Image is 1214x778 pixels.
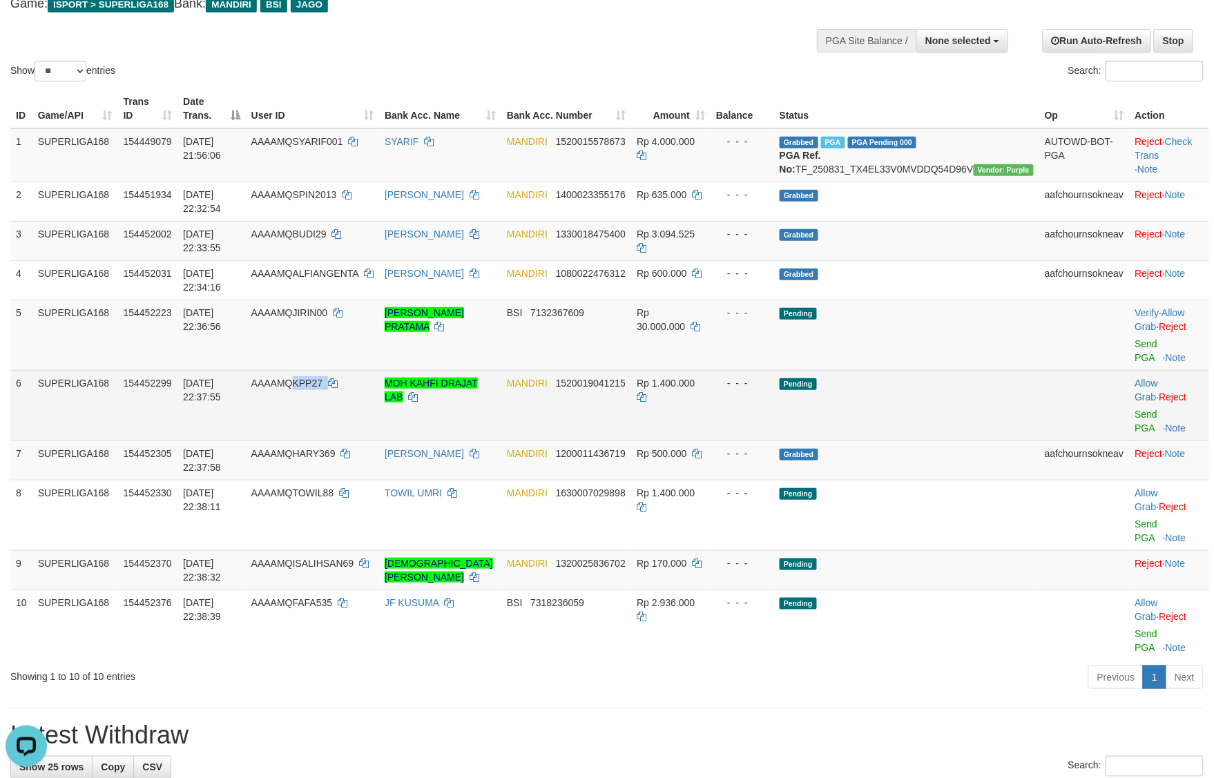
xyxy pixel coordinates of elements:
td: · · [1130,128,1209,182]
a: Note [1166,642,1186,653]
span: 154452299 [124,378,172,389]
a: Allow Grab [1135,597,1158,622]
td: SUPERLIGA168 [32,590,118,660]
span: Rp 170.000 [637,558,686,569]
th: Status [774,89,1039,128]
span: PGA Pending [848,137,917,148]
a: Allow Grab [1135,307,1185,332]
span: Copy 1080022476312 to clipboard [556,268,626,279]
span: Rp 4.000.000 [637,136,695,147]
th: Action [1130,89,1209,128]
a: Reject [1135,189,1163,200]
span: MANDIRI [507,136,548,147]
span: [DATE] 22:36:56 [183,307,221,332]
td: · [1130,370,1209,440]
div: - - - [716,227,769,241]
a: [PERSON_NAME] PRATAMA [385,307,464,332]
div: PGA Site Balance / [817,29,916,52]
span: 154452223 [124,307,172,318]
a: Send PGA [1135,628,1158,653]
td: SUPERLIGA168 [32,440,118,480]
a: [PERSON_NAME] [385,228,464,240]
div: - - - [716,556,769,570]
span: MANDIRI [507,268,548,279]
span: Grabbed [780,190,818,202]
td: · [1130,550,1209,590]
span: 154452305 [124,448,172,459]
a: SYARIF [385,136,419,147]
td: SUPERLIGA168 [32,480,118,550]
span: Pending [780,378,817,390]
span: 154451934 [124,189,172,200]
td: aafchournsokneav [1039,260,1130,300]
span: [DATE] 21:56:06 [183,136,221,161]
span: [DATE] 22:33:55 [183,228,221,253]
span: MANDIRI [507,228,548,240]
span: Copy 1630007029898 to clipboard [556,487,626,498]
td: 4 [10,260,32,300]
span: BSI [507,597,523,608]
td: · [1130,221,1209,260]
td: SUPERLIGA168 [32,260,118,300]
a: Send PGA [1135,409,1158,434]
span: AAAAMQISALIHSAN69 [251,558,354,569]
span: 154449079 [124,136,172,147]
a: Note [1165,268,1186,279]
span: Copy 7132367609 to clipboard [530,307,584,318]
span: [DATE] 22:38:39 [183,597,221,622]
span: 154452376 [124,597,172,608]
span: · [1135,487,1159,512]
h1: Latest Withdraw [10,722,1204,750]
span: CSV [142,762,162,773]
span: AAAAMQKPP27 [251,378,323,389]
span: Rp 600.000 [637,268,686,279]
span: Grabbed [780,137,818,148]
span: Copy 1320025836702 to clipboard [556,558,626,569]
td: SUPERLIGA168 [32,221,118,260]
a: Note [1165,228,1186,240]
td: 5 [10,300,32,370]
td: · · [1130,300,1209,370]
td: aafchournsokneav [1039,440,1130,480]
a: Verify [1135,307,1159,318]
label: Show entries [10,61,115,81]
th: Op: activate to sort column ascending [1039,89,1130,128]
span: Copy 7318236059 to clipboard [530,597,584,608]
span: 154452002 [124,228,172,240]
th: User ID: activate to sort column ascending [246,89,379,128]
td: · [1130,260,1209,300]
span: Copy 1520019041215 to clipboard [556,378,626,389]
span: Grabbed [780,449,818,460]
a: Stop [1154,29,1193,52]
div: - - - [716,486,769,500]
td: TF_250831_TX4EL33V0MVDDQ54D96V [774,128,1039,182]
span: Vendor URL: https://trx4.1velocity.biz [974,164,1034,176]
span: Pending [780,558,817,570]
td: 7 [10,440,32,480]
td: · [1130,182,1209,221]
span: AAAAMQBUDI29 [251,228,327,240]
td: 6 [10,370,32,440]
span: AAAAMQTOWIL88 [251,487,334,498]
a: [PERSON_NAME] [385,189,464,200]
td: SUPERLIGA168 [32,300,118,370]
span: MANDIRI [507,189,548,200]
a: Note [1138,164,1159,175]
td: · [1130,440,1209,480]
a: Note [1165,189,1186,200]
span: Copy 1400023355176 to clipboard [556,189,626,200]
span: None selected [925,35,991,46]
span: AAAAMQJIRIN00 [251,307,327,318]
span: [DATE] 22:34:16 [183,268,221,293]
button: Open LiveChat chat widget [6,6,47,47]
td: SUPERLIGA168 [32,128,118,182]
td: 8 [10,480,32,550]
span: AAAAMQHARY369 [251,448,336,459]
a: Reject [1135,448,1163,459]
a: Send PGA [1135,338,1158,363]
th: Bank Acc. Number: activate to sort column ascending [501,89,631,128]
span: Copy [101,762,125,773]
span: [DATE] 22:32:54 [183,189,221,214]
span: Rp 500.000 [637,448,686,459]
a: Reject [1159,501,1187,512]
